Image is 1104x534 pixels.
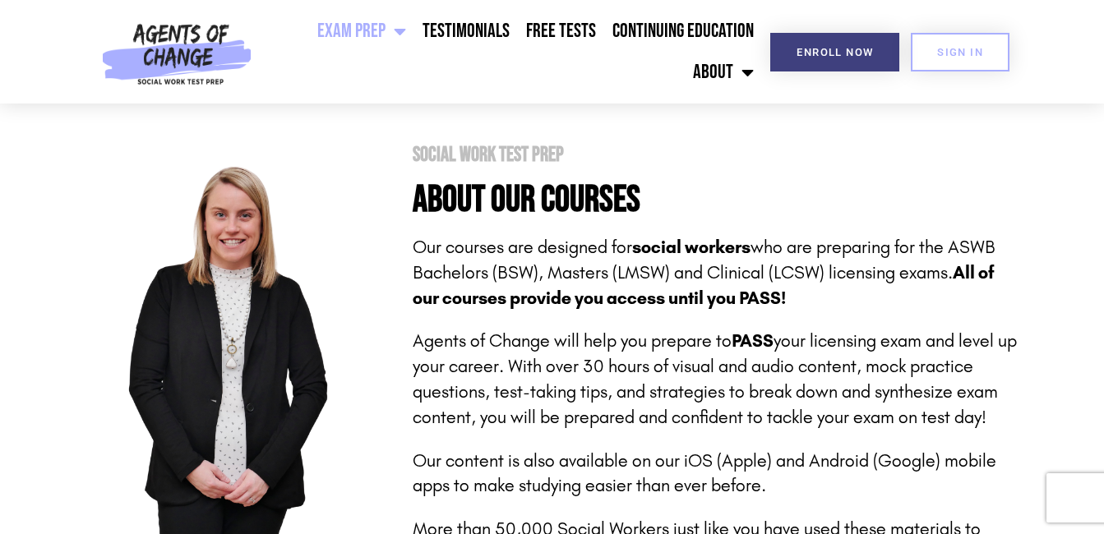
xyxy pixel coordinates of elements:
a: Exam Prep [309,11,414,52]
a: Enroll Now [770,33,899,71]
p: Our courses are designed for who are preparing for the ASWB Bachelors (BSW), Masters (LMSW) and C... [413,235,1020,311]
h4: About Our Courses [413,182,1020,219]
h1: Social Work Test Prep [413,145,1020,165]
a: Testimonials [414,11,518,52]
span: Enroll Now [797,47,873,58]
strong: social workers [632,237,751,258]
strong: PASS [732,330,774,352]
p: Our content is also available on our iOS (Apple) and Android (Google) mobile apps to make studyin... [413,449,1020,499]
b: All of our courses provide you access until you PASS! [413,262,994,309]
a: About [685,52,762,93]
span: SIGN IN [937,47,983,58]
a: Continuing Education [604,11,762,52]
p: Agents of Change will help you prepare to your licensing exam and level up your career. With over... [413,329,1020,430]
nav: Menu [259,11,762,93]
a: SIGN IN [911,33,1009,71]
a: Free Tests [518,11,604,52]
